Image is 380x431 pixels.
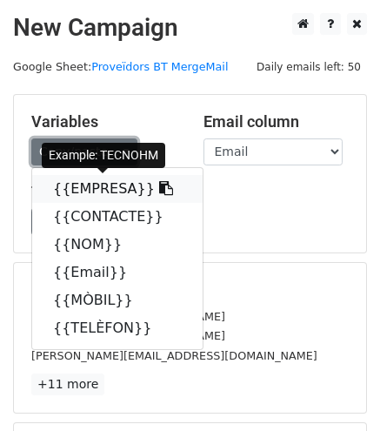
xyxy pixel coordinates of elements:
[31,112,177,131] h5: Variables
[32,259,203,286] a: {{Email}}
[32,286,203,314] a: {{MÒBIL}}
[13,60,228,73] small: Google Sheet:
[32,175,203,203] a: {{EMPRESA}}
[31,138,137,165] a: Copy/paste...
[32,203,203,231] a: {{CONTACTE}}
[32,314,203,342] a: {{TELÈFON}}
[293,347,380,431] div: Widget de chat
[250,60,367,73] a: Daily emails left: 50
[31,374,104,395] a: +11 more
[42,143,165,168] div: Example: TECNOHM
[31,310,225,323] small: [EMAIL_ADDRESS][DOMAIN_NAME]
[91,60,228,73] a: Proveïdors BT MergeMail
[250,57,367,77] span: Daily emails left: 50
[32,231,203,259] a: {{NOM}}
[31,349,317,362] small: [PERSON_NAME][EMAIL_ADDRESS][DOMAIN_NAME]
[293,347,380,431] iframe: Chat Widget
[13,13,367,43] h2: New Campaign
[203,112,350,131] h5: Email column
[31,329,225,342] small: [EMAIL_ADDRESS][DOMAIN_NAME]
